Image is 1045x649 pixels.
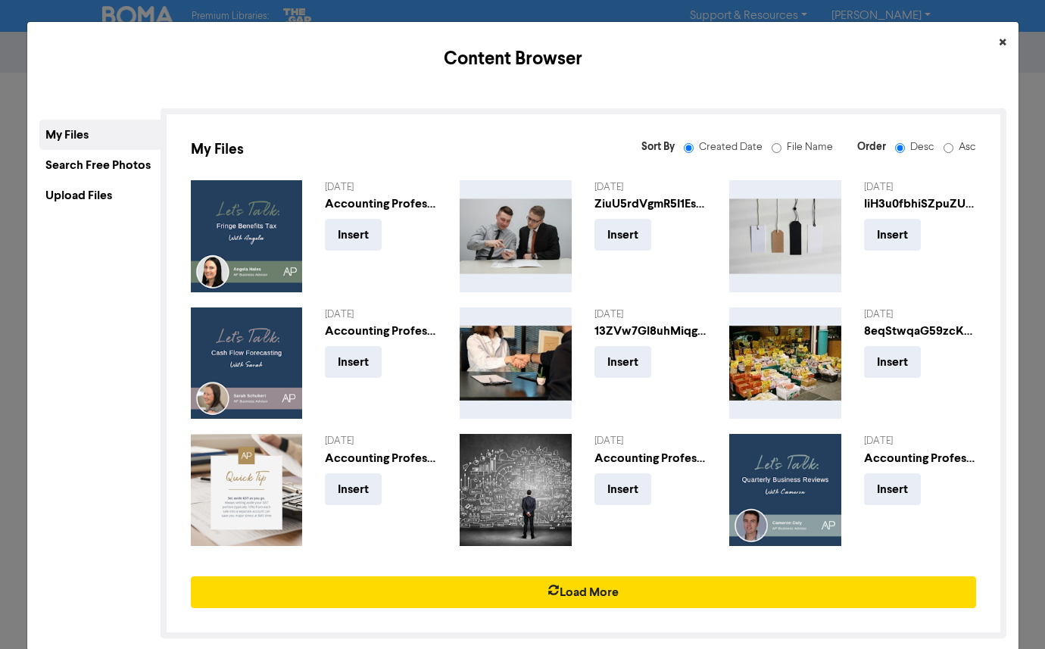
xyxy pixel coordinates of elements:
[895,143,905,153] input: Desc
[772,143,781,153] input: File Name
[39,120,161,150] div: My Files
[594,434,707,448] div: [DATE]
[39,150,161,180] div: Search Free Photos
[684,143,694,153] input: Created Date
[39,180,161,211] div: Upload Files
[864,434,976,448] div: [DATE]
[857,140,886,153] span: Order
[944,143,953,153] input: Asc
[999,32,1006,55] span: ×
[325,180,437,195] div: [DATE]
[947,139,976,155] label: Asc
[864,322,976,340] div: 8eqStwqaG59zcKL8dx5LK-a-market-with-lots-of-fruits-and-vegetables-8ZepDlngDkE.jpg
[325,449,437,467] div: Accounting Professionals. (6).png
[864,449,976,467] div: Accounting Professionals. (9).png
[325,195,437,213] div: Accounting Professionals. (17).png
[864,195,976,213] div: liH3u0fbhiSZpuZUvZ4Da-four-paper-card-tags-KaeaUITiWnc.jpg
[39,45,987,73] h5: Content Browser
[325,434,437,448] div: [DATE]
[864,473,921,505] button: Insert
[864,307,976,322] div: [DATE]
[594,307,707,322] div: [DATE]
[687,139,775,155] label: Created Date
[191,139,572,161] div: My Files
[191,576,976,608] button: Load More
[987,22,1018,64] button: Close
[325,346,382,378] button: Insert
[594,346,651,378] button: Insert
[325,219,382,251] button: Insert
[969,576,1045,649] iframe: Chat Widget
[898,139,947,155] label: Desc
[641,140,675,153] span: Sort By
[325,322,437,340] div: Accounting Professionals. (15).png
[594,449,707,467] div: Accounting Professionals. (5).png
[594,322,707,340] div: 13ZVw7Gl8uhMiqgK6859ar-a-man-and-a-woman-shaking-hands-in-front-of-a-laptop-qFSQFSmfZkA.jpg
[325,307,437,322] div: [DATE]
[864,219,921,251] button: Insert
[594,473,651,505] button: Insert
[594,219,651,251] button: Insert
[864,180,976,195] div: [DATE]
[594,195,707,213] div: ZiuU5rdVgmR5I1EsTm7RX-two-man-watching-smartphone-GkEt4m4btLM.jpg
[594,180,707,195] div: [DATE]
[775,139,833,155] label: File Name
[864,346,921,378] button: Insert
[325,473,382,505] button: Insert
